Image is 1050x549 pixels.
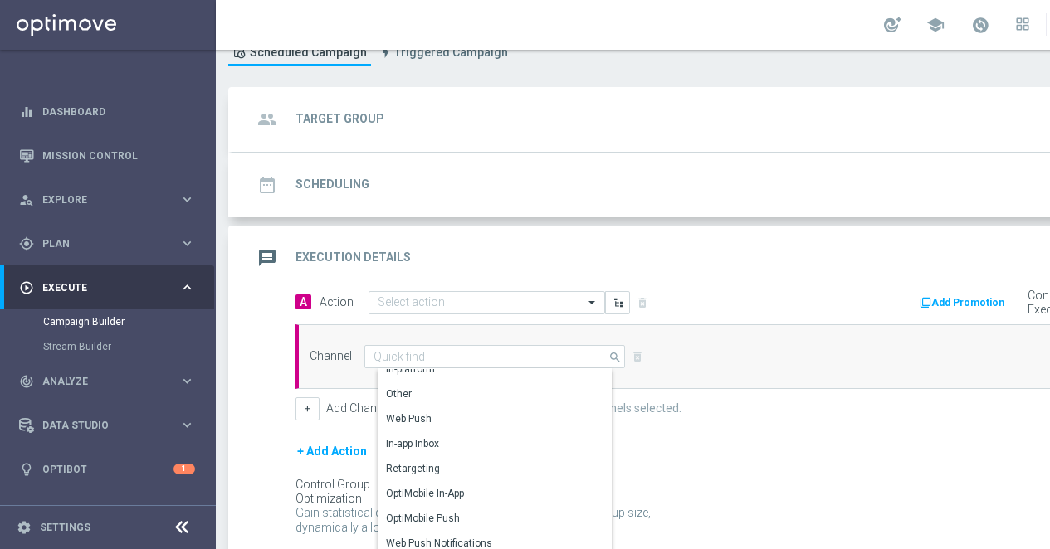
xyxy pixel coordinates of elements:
[18,193,196,206] button: person_search Explore keyboard_arrow_right
[378,432,625,457] div: Press SPACE to select this row.
[179,236,195,251] i: keyboard_arrow_right
[386,411,432,426] div: Web Push
[42,239,179,249] span: Plan
[19,280,34,295] i: play_circle_outline
[19,90,195,134] div: Dashboard
[19,462,34,477] i: lightbulb
[926,16,945,34] span: school
[42,283,179,293] span: Execute
[386,362,435,377] div: In-platform
[252,243,282,273] i: message
[386,461,440,476] div: Retargeting
[295,250,411,265] h2: Execution Details
[19,236,34,251] i: gps_fixed
[18,419,196,432] button: Data Studio keyboard_arrow_right
[295,441,369,462] button: + Add Action
[295,294,311,309] span: A
[179,373,195,389] i: keyboard_arrow_right
[386,386,412,401] div: Other
[42,377,179,386] span: Analyze
[42,134,195,177] a: Mission Control
[173,464,195,474] div: 1
[252,104,282,134] i: group
[40,522,90,532] a: Settings
[43,340,173,353] a: Stream Builder
[19,192,34,207] i: person_search
[326,401,392,415] label: Add Channel
[17,520,32,535] i: settings
[252,170,282,200] i: date_range
[608,347,623,365] i: search
[394,46,508,60] span: Triggered Campaign
[18,105,196,119] button: equalizer Dashboard
[378,382,625,407] div: Press SPACE to select this row.
[378,407,625,432] div: Press SPACE to select this row.
[179,279,195,295] i: keyboard_arrow_right
[179,192,195,207] i: keyboard_arrow_right
[18,149,196,163] button: Mission Control
[295,111,384,127] h2: Target Group
[19,447,195,491] div: Optibot
[18,281,196,294] button: play_circle_outline Execute keyboard_arrow_right
[18,463,196,476] button: lightbulb Optibot 1
[18,237,196,250] button: gps_fixed Plan keyboard_arrow_right
[320,295,354,309] label: Action
[375,39,512,66] a: Triggered Campaign
[19,418,179,433] div: Data Studio
[42,90,195,134] a: Dashboard
[43,315,173,328] a: Campaign Builder
[228,39,371,66] a: Scheduled Campaign
[378,357,625,382] div: Press SPACE to select this row.
[378,507,625,532] div: Press SPACE to select this row.
[43,309,214,334] div: Campaign Builder
[19,374,34,389] i: track_changes
[19,134,195,177] div: Mission Control
[386,511,460,526] div: OptiMobile Push
[19,374,179,389] div: Analyze
[18,375,196,388] button: track_changes Analyze keyboard_arrow_right
[295,397,320,420] button: +
[19,192,179,207] div: Explore
[179,417,195,433] i: keyboard_arrow_right
[378,457,625,482] div: Press SPACE to select this row.
[250,46,367,60] span: Scheduled Campaign
[295,177,369,192] h2: Scheduling
[42,420,179,430] span: Data Studio
[386,486,464,501] div: OptiMobile In-App
[918,294,1010,312] button: Add Promotion
[378,482,625,507] div: Press SPACE to select this row.
[42,195,179,205] span: Explore
[43,334,214,359] div: Stream Builder
[42,447,173,491] a: Optibot
[19,236,179,251] div: Plan
[19,280,179,295] div: Execute
[19,104,34,119] i: equalizer
[295,478,435,506] div: Control Group Optimization
[310,349,352,363] label: Channel
[386,436,439,451] div: In-app Inbox
[364,345,625,368] input: Quick find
